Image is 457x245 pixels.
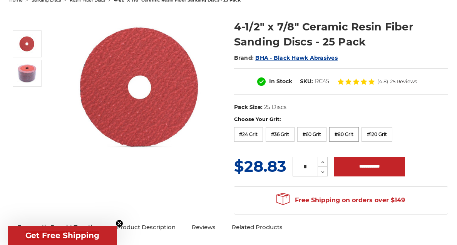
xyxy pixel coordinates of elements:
dt: SKU: [300,77,313,86]
a: Product Description [108,219,184,236]
button: Close teaser [116,220,123,227]
a: Related Products [224,219,291,236]
img: 4-1/2" ceramic resin fiber disc [17,34,37,54]
span: Brand: [234,54,254,61]
dd: 25 Discs [264,103,286,111]
img: 4.5 inch ceramic resin fiber discs [17,64,37,83]
span: (4.8) [377,79,388,84]
span: $28.83 [234,157,286,176]
a: Frequently Bought Together [9,219,108,236]
dt: Pack Size: [234,103,263,111]
a: Reviews [184,219,224,236]
span: 25 Reviews [390,79,417,84]
span: Get Free Shipping [25,231,99,240]
h1: 4-1/2" x 7/8" Ceramic Resin Fiber Sanding Discs - 25 Pack [234,19,448,49]
dd: RC45 [315,77,329,86]
span: In Stock [269,78,292,85]
div: Get Free ShippingClose teaser [8,226,117,245]
a: BHA - Black Hawk Abrasives [255,54,338,61]
img: 4-1/2" ceramic resin fiber disc [63,11,217,164]
label: Choose Your Grit: [234,116,448,123]
span: Free Shipping on orders over $149 [276,193,405,208]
